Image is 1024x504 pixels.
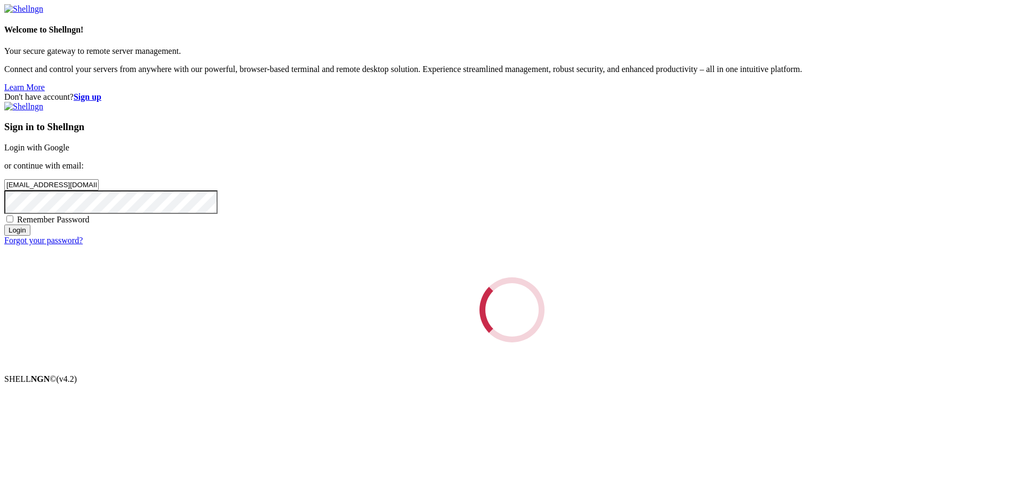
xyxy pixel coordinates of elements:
a: Learn More [4,83,45,92]
a: Forgot your password? [4,236,83,245]
p: Connect and control your servers from anywhere with our powerful, browser-based terminal and remo... [4,65,1020,74]
b: NGN [31,374,50,383]
div: Loading... [479,277,545,342]
a: Sign up [74,92,101,101]
span: 4.2.0 [57,374,77,383]
p: or continue with email: [4,161,1020,171]
a: Login with Google [4,143,69,152]
img: Shellngn [4,4,43,14]
input: Login [4,225,30,236]
h3: Sign in to Shellngn [4,121,1020,133]
input: Remember Password [6,215,13,222]
div: Don't have account? [4,92,1020,102]
input: Email address [4,179,99,190]
span: SHELL © [4,374,77,383]
h4: Welcome to Shellngn! [4,25,1020,35]
p: Your secure gateway to remote server management. [4,46,1020,56]
span: Remember Password [17,215,90,224]
img: Shellngn [4,102,43,111]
